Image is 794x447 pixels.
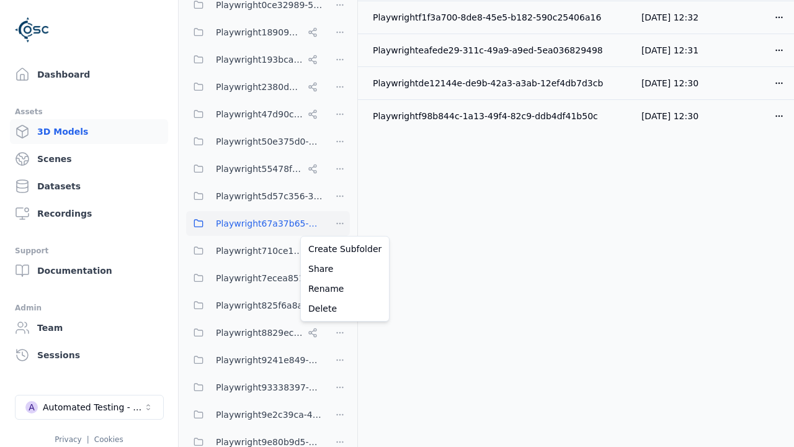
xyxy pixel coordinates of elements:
[303,279,386,299] a: Rename
[303,259,386,279] a: Share
[303,299,386,318] a: Delete
[303,239,386,259] a: Create Subfolder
